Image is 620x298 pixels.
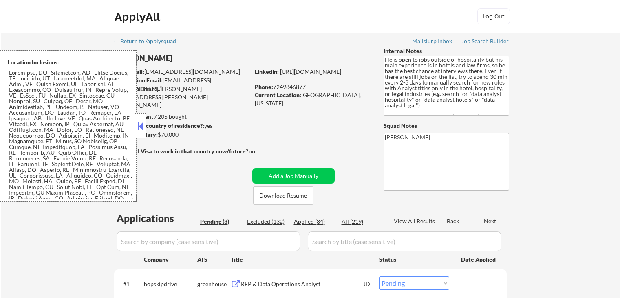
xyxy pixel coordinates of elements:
[384,122,509,130] div: Squad Notes
[123,280,137,288] div: #1
[255,83,273,90] strong: Phone:
[144,280,197,288] div: hopskipdrive
[247,218,288,226] div: Excluded (132)
[114,113,249,121] div: 84 sent / 205 bought
[253,186,313,205] button: Download Resume
[113,38,184,44] div: ← Return to /applysquad
[363,276,371,291] div: JD
[461,38,509,46] a: Job Search Builder
[255,91,301,98] strong: Current Location:
[114,53,282,63] div: [PERSON_NAME]
[255,91,370,107] div: [GEOGRAPHIC_DATA], [US_STATE]
[114,85,249,109] div: [PERSON_NAME][EMAIL_ADDRESS][PERSON_NAME][DOMAIN_NAME]
[484,217,497,225] div: Next
[342,218,382,226] div: All (219)
[249,147,272,156] div: no
[114,131,249,139] div: $70,000
[255,83,370,91] div: 7249846877
[114,148,250,155] strong: Will need Visa to work in that country now/future?:
[144,256,197,264] div: Company
[115,68,249,76] div: [EMAIL_ADDRESS][DOMAIN_NAME]
[412,38,453,44] div: Mailslurp Inbox
[412,38,453,46] a: Mailslurp Inbox
[117,213,197,223] div: Applications
[115,10,163,24] div: ApplyAll
[114,122,204,129] strong: Can work in country of residence?:
[255,68,279,75] strong: LinkedIn:
[294,218,335,226] div: Applied (84)
[113,38,184,46] a: ← Return to /applysquad
[384,47,509,55] div: Internal Notes
[8,58,133,67] div: Location Inclusions:
[115,76,249,92] div: [EMAIL_ADDRESS][DOMAIN_NAME]
[394,217,437,225] div: View All Results
[308,231,501,251] input: Search by title (case sensitive)
[231,256,371,264] div: Title
[477,8,510,24] button: Log Out
[461,38,509,44] div: Job Search Builder
[252,168,335,184] button: Add a Job Manually
[200,218,241,226] div: Pending (3)
[447,217,460,225] div: Back
[280,68,341,75] a: [URL][DOMAIN_NAME]
[117,231,300,251] input: Search by company (case sensitive)
[197,256,231,264] div: ATS
[114,122,247,130] div: yes
[241,280,364,288] div: RFP & Data Operations Analyst
[197,280,231,288] div: greenhouse
[379,252,449,267] div: Status
[461,256,497,264] div: Date Applied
